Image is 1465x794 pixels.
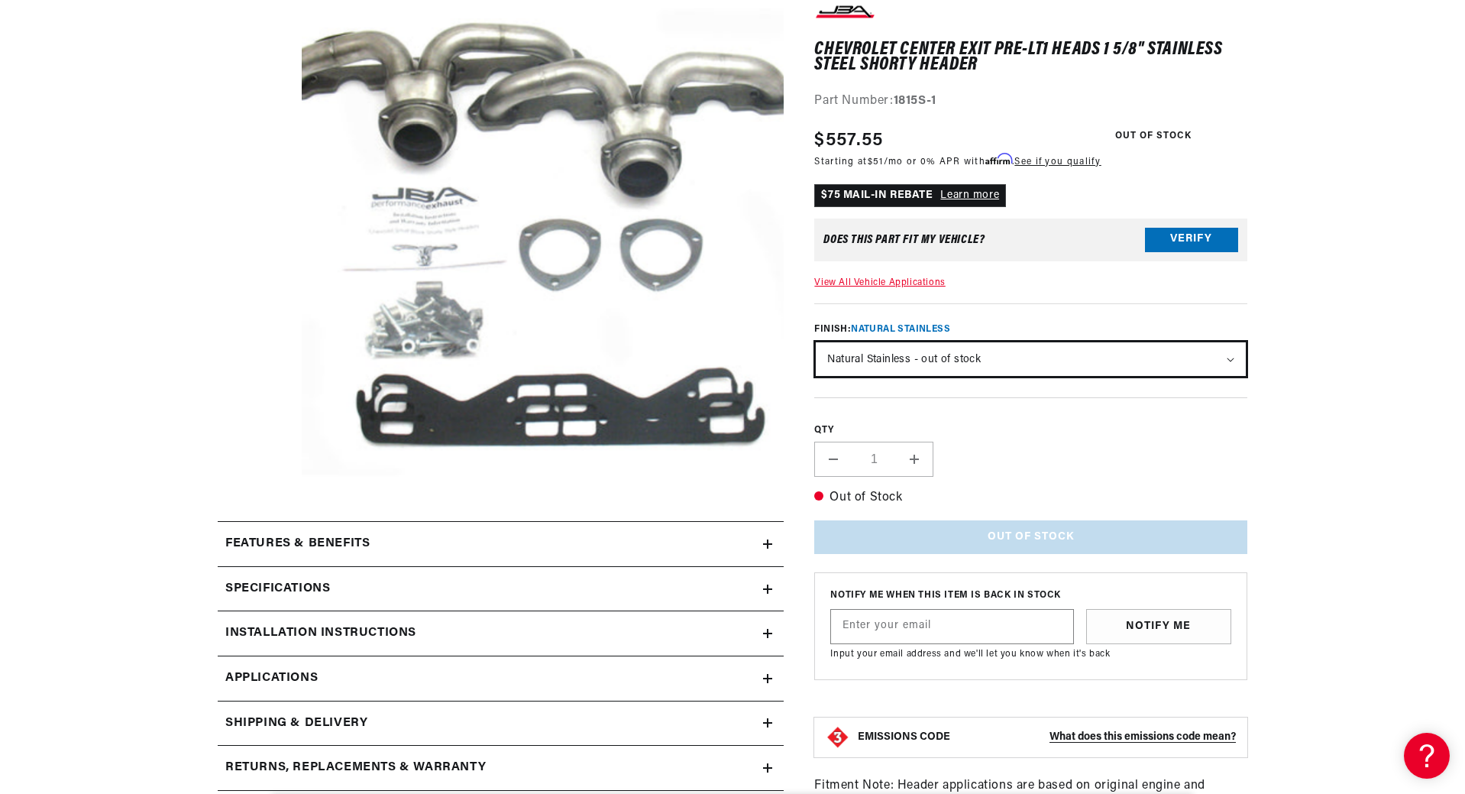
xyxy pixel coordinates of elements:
h2: Shipping & Delivery [225,714,367,734]
span: Out of Stock [1107,127,1200,146]
p: Out of Stock [814,488,1247,508]
label: QTY [814,424,1247,437]
h2: Installation instructions [225,624,416,643]
label: Finish: [814,322,1247,336]
p: $75 MAIL-IN REBATE [814,184,1006,207]
strong: What does this emissions code mean? [1049,731,1236,743]
button: EMISSIONS CODEWhat does this emissions code mean? [858,731,1236,744]
a: See if you qualify - Learn more about Affirm Financing (opens in modal) [1014,157,1101,167]
a: Applications [218,656,784,702]
strong: 1815S-1 [894,95,936,107]
div: Does This part fit My vehicle? [823,234,985,246]
summary: Installation instructions [218,611,784,656]
span: Natural Stainless [851,325,950,334]
div: Part Number: [814,92,1247,112]
summary: Returns, Replacements & Warranty [218,746,784,790]
summary: Shipping & Delivery [218,702,784,746]
input: Enter your email [831,610,1073,643]
strong: EMISSIONS CODE [858,731,950,743]
span: $51 [868,157,884,167]
span: Input your email address and we'll let you know when it's back [830,650,1110,659]
summary: Specifications [218,567,784,611]
span: Affirm [985,154,1012,165]
media-gallery: Gallery Viewer [218,1,784,491]
p: Starting at /mo or 0% APR with . [814,154,1101,169]
h1: Chevrolet Center Exit Pre-LT1 Heads 1 5/8" Stainless Steel Shorty Header [814,42,1247,73]
span: Applications [225,669,318,689]
span: $557.55 [814,127,883,154]
img: Emissions code [826,725,850,750]
button: Notify Me [1086,609,1231,644]
a: View All Vehicle Applications [814,278,945,287]
h2: Returns, Replacements & Warranty [225,758,486,778]
h2: Features & Benefits [225,534,370,554]
a: Learn more [940,190,999,201]
span: Notify me when this item is back in stock [830,588,1231,603]
button: Verify [1145,228,1238,252]
summary: Features & Benefits [218,522,784,566]
h2: Specifications [225,579,330,599]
